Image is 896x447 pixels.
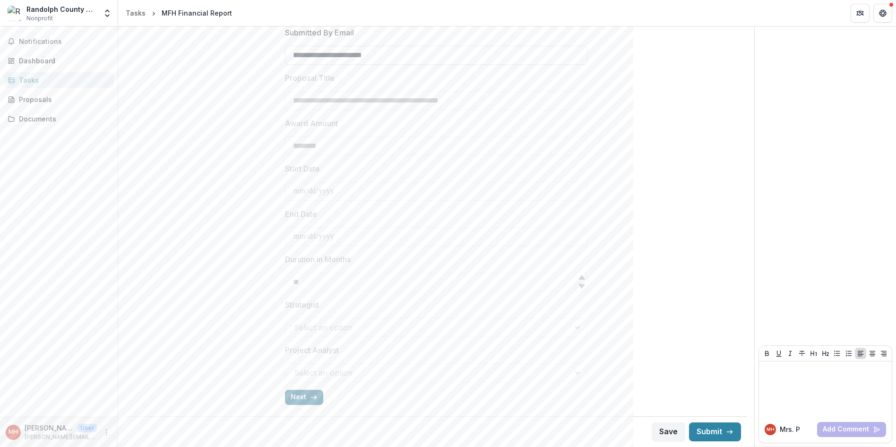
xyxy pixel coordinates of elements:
[767,427,775,432] div: Mrs. Patty Hendren
[855,348,866,359] button: Align Left
[780,424,800,434] p: Mrs. P
[761,348,773,359] button: Bold
[867,348,878,359] button: Align Center
[78,424,97,432] p: User
[162,8,232,18] div: MFH Financial Report
[25,423,74,433] p: [PERSON_NAME]
[784,348,796,359] button: Italicize
[4,111,114,127] a: Documents
[122,6,236,20] nav: breadcrumb
[19,56,106,66] div: Dashboard
[285,163,320,174] p: Start Date
[4,72,114,88] a: Tasks
[4,92,114,107] a: Proposals
[26,14,53,23] span: Nonprofit
[873,4,892,23] button: Get Help
[689,422,741,441] button: Submit
[285,344,339,356] p: Project Analyst
[285,254,351,265] p: Duration in Months
[285,72,335,84] p: Proposal Title
[19,38,110,46] span: Notifications
[851,4,870,23] button: Partners
[796,348,808,359] button: Strike
[126,8,146,18] div: Tasks
[843,348,854,359] button: Ordered List
[19,114,106,124] div: Documents
[808,348,819,359] button: Heading 1
[19,95,106,104] div: Proposals
[831,348,843,359] button: Bullet List
[101,427,112,438] button: More
[26,4,97,14] div: Randolph County Caring Community Inc
[285,27,354,38] p: Submitted By Email
[101,4,114,23] button: Open entity switcher
[8,6,23,21] img: Randolph County Caring Community Inc
[878,348,889,359] button: Align Right
[285,118,338,129] p: Award Amount
[285,299,319,310] p: Strategist
[4,34,114,49] button: Notifications
[285,390,323,405] button: Next
[122,6,149,20] a: Tasks
[25,433,97,441] p: [PERSON_NAME][EMAIL_ADDRESS][DOMAIN_NAME]
[773,348,784,359] button: Underline
[285,208,317,220] p: End Date
[4,53,114,69] a: Dashboard
[817,422,886,437] button: Add Comment
[9,429,18,435] div: Mrs. Patty Hendren
[19,75,106,85] div: Tasks
[820,348,831,359] button: Heading 2
[652,422,685,441] button: Save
